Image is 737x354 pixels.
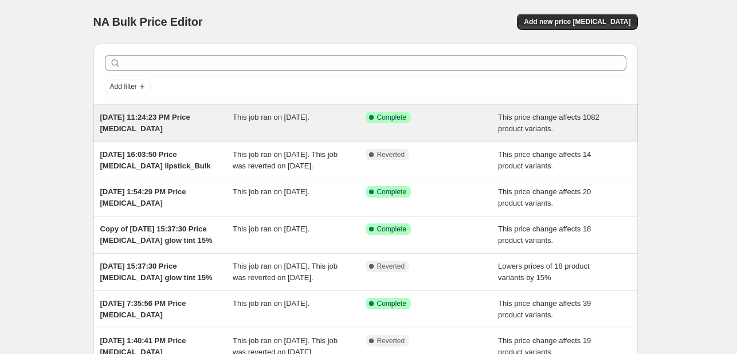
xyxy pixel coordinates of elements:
span: This price change affects 1082 product variants. [498,113,599,133]
span: This job ran on [DATE]. This job was reverted on [DATE]. [233,262,338,282]
span: This price change affects 39 product variants. [498,299,591,319]
span: This job ran on [DATE]. [233,187,309,196]
span: NA Bulk Price Editor [93,15,203,28]
span: This price change affects 18 product variants. [498,225,591,245]
span: [DATE] 1:54:29 PM Price [MEDICAL_DATA] [100,187,186,207]
button: Add new price [MEDICAL_DATA] [517,14,637,30]
span: Complete [377,225,406,234]
span: [DATE] 15:37:30 Price [MEDICAL_DATA] glow tint 15% [100,262,213,282]
span: This price change affects 14 product variants. [498,150,591,170]
span: [DATE] 16:03:50 Price [MEDICAL_DATA] lipstick_Bulk [100,150,211,170]
button: Add filter [105,80,151,93]
span: Complete [377,187,406,196]
span: [DATE] 11:24:23 PM Price [MEDICAL_DATA] [100,113,190,133]
span: Complete [377,113,406,122]
span: This job ran on [DATE]. [233,299,309,308]
span: This job ran on [DATE]. This job was reverted on [DATE]. [233,150,338,170]
span: Reverted [377,262,405,271]
span: This price change affects 20 product variants. [498,187,591,207]
span: This job ran on [DATE]. [233,225,309,233]
span: Reverted [377,150,405,159]
span: Reverted [377,336,405,345]
span: [DATE] 7:35:56 PM Price [MEDICAL_DATA] [100,299,186,319]
span: Lowers prices of 18 product variants by 15% [498,262,590,282]
span: This job ran on [DATE]. [233,113,309,121]
span: Complete [377,299,406,308]
span: Copy of [DATE] 15:37:30 Price [MEDICAL_DATA] glow tint 15% [100,225,213,245]
span: Add new price [MEDICAL_DATA] [524,17,630,26]
span: Add filter [110,82,137,91]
